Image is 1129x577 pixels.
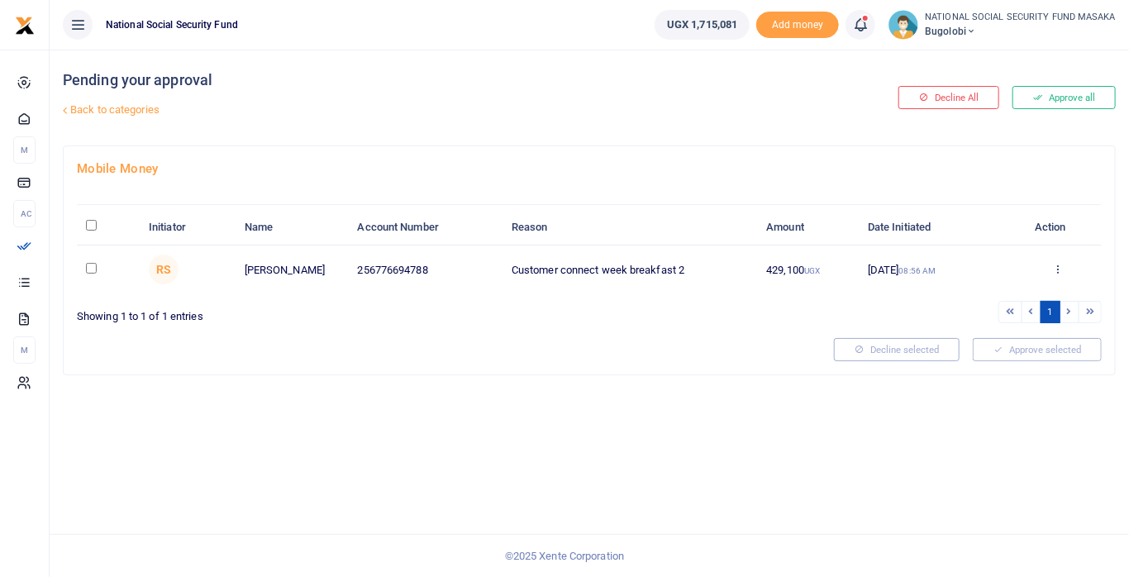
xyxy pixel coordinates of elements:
[77,299,583,325] div: Showing 1 to 1 of 1 entries
[756,17,839,30] a: Add money
[99,17,245,32] span: National Social Security Fund
[13,136,36,164] li: M
[63,71,760,89] h4: Pending your approval
[13,200,36,227] li: Ac
[77,210,140,246] th: : activate to sort column descending
[503,246,757,293] td: Customer connect week breakfast 2
[756,12,839,39] span: Add money
[503,210,757,246] th: Reason: activate to sort column ascending
[804,266,820,275] small: UGX
[925,24,1116,39] span: Bugolobi
[13,336,36,364] li: M
[888,10,1116,40] a: profile-user NATIONAL SOCIAL SECURITY FUND MASAKA Bugolobi
[899,266,936,275] small: 08:56 AM
[236,210,349,246] th: Name: activate to sort column ascending
[859,246,1014,293] td: [DATE]
[888,10,918,40] img: profile-user
[859,210,1014,246] th: Date Initiated: activate to sort column ascending
[348,210,502,246] th: Account Number: activate to sort column ascending
[757,246,859,293] td: 429,100
[1014,210,1102,246] th: Action: activate to sort column ascending
[59,96,760,124] a: Back to categories
[77,160,1102,178] h4: Mobile Money
[15,18,35,31] a: logo-small logo-large logo-large
[655,10,750,40] a: UGX 1,715,081
[236,246,349,293] td: [PERSON_NAME]
[15,16,35,36] img: logo-small
[149,255,179,284] span: Rita Ssonko
[348,246,502,293] td: 256776694788
[756,12,839,39] li: Toup your wallet
[1012,86,1116,109] button: Approve all
[648,10,756,40] li: Wallet ballance
[667,17,737,33] span: UGX 1,715,081
[757,210,859,246] th: Amount: activate to sort column ascending
[898,86,999,109] button: Decline All
[140,210,236,246] th: Initiator: activate to sort column ascending
[1041,301,1060,323] a: 1
[925,11,1116,25] small: NATIONAL SOCIAL SECURITY FUND MASAKA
